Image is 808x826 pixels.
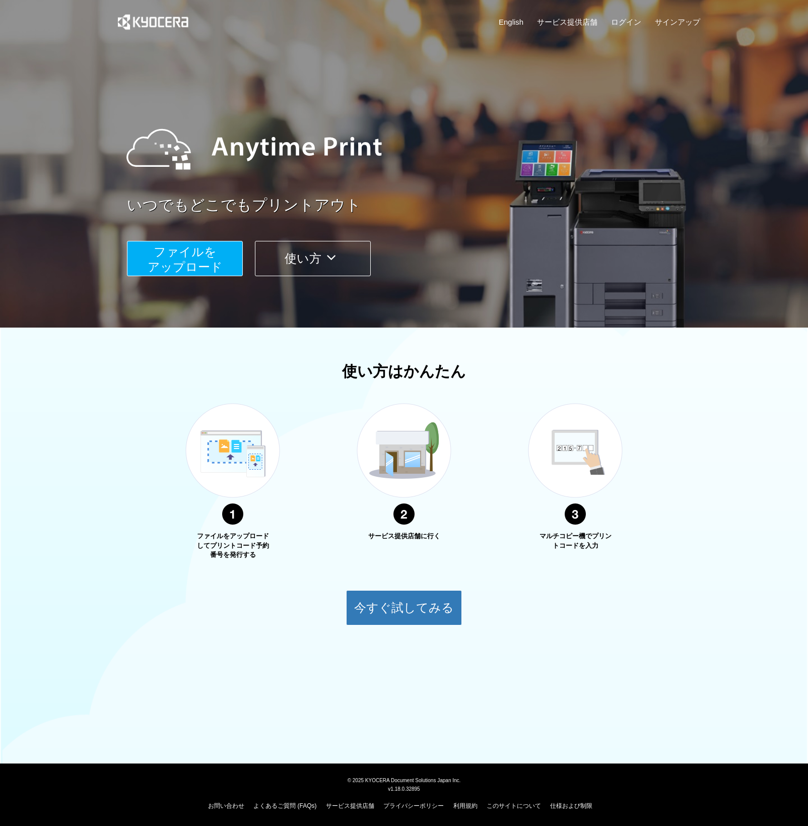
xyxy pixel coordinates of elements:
span: © 2025 KYOCERA Document Solutions Japan Inc. [348,777,461,783]
p: サービス提供店舗に行く [366,532,442,541]
a: お問い合わせ [208,802,244,809]
a: いつでもどこでもプリントアウト [127,195,706,216]
a: サービス提供店舗 [326,802,374,809]
a: このサイトについて [487,802,541,809]
span: ファイルを ​​アップロード [148,245,223,274]
a: よくあるご質問 (FAQs) [253,802,316,809]
a: English [499,17,523,27]
a: ログイン [611,17,641,27]
a: プライバシーポリシー [383,802,444,809]
p: マルチコピー機でプリントコードを入力 [537,532,613,550]
p: ファイルをアップロードしてプリントコード予約番号を発行する [195,532,271,560]
span: v1.18.0.32895 [388,786,420,792]
a: 仕様および制限 [550,802,592,809]
button: 使い方 [255,241,371,276]
button: 今すぐ試してみる [346,590,462,625]
a: サービス提供店舗 [537,17,597,27]
a: 利用規約 [453,802,478,809]
button: ファイルを​​アップロード [127,241,243,276]
a: サインアップ [655,17,700,27]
